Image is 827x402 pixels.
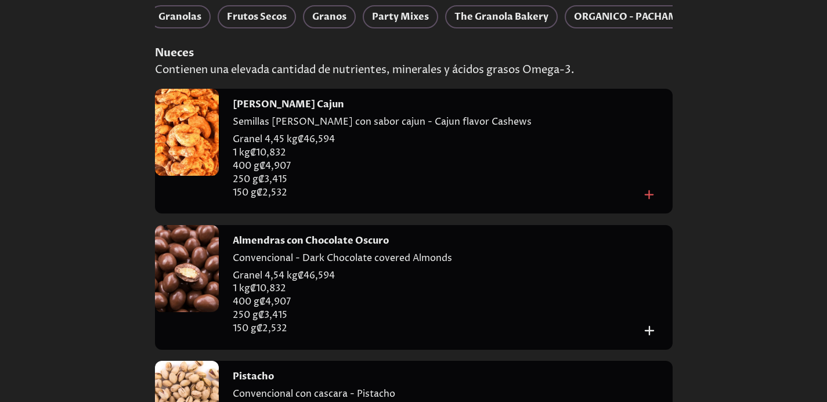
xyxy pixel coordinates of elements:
[227,9,287,25] span: Frutos Secos
[233,146,641,160] p: 1 kg ₡ 10,832
[233,282,641,295] p: 1 kg ₡ 10,832
[363,5,438,28] button: Party Mixes
[445,5,558,28] button: The Granola Bakery
[303,5,356,28] button: Granos
[233,115,641,133] p: Semillas [PERSON_NAME] con sabor cajun - Cajun flavor Cashews
[233,234,389,247] h4: Almendras con Chocolate Oscuro
[149,5,211,28] button: Granolas
[233,295,641,309] p: 400 g ₡ 4,907
[218,5,296,28] button: Frutos Secos
[454,9,548,25] span: The Granola Bakery
[312,9,346,25] span: Granos
[640,186,658,204] button: Add to cart
[158,9,201,25] span: Granolas
[233,309,641,322] p: 250 g ₡ 3,415
[155,46,673,60] h3: Nueces
[233,186,641,200] p: 150 g ₡ 2,532
[233,133,641,146] p: Granel 4,45 kg ₡ 46,594
[233,252,641,269] p: Convencional - Dark Chocolate covered Almonds
[233,322,641,335] p: 150 g ₡ 2,532
[233,98,344,111] h4: [PERSON_NAME] Cajun
[233,173,641,186] p: 250 g ₡ 3,415
[574,9,690,25] span: ORGANICO - PACHAMAE
[233,370,274,383] h4: Pistacho
[640,321,658,339] button: Add to cart
[372,9,429,25] span: Party Mixes
[233,160,641,173] p: 400 g ₡ 4,907
[233,269,641,283] p: Granel 4,54 kg ₡ 46,594
[155,63,673,77] p: Contienen una elevada cantidad de nutrientes, minerales y ácidos grasos Omega-3.
[565,5,699,28] button: ORGANICO - PACHAMAE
